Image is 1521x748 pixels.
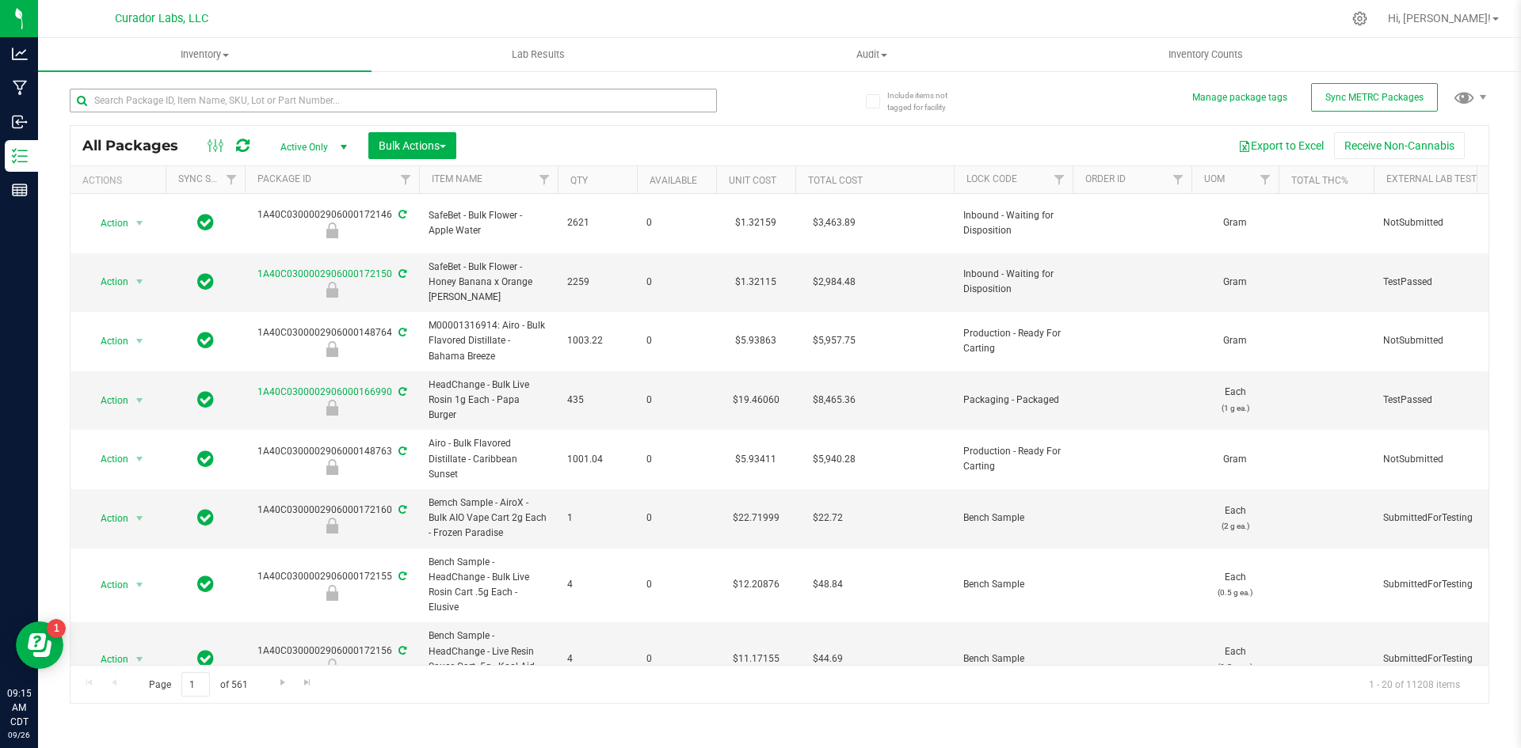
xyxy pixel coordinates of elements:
span: 2621 [567,215,627,230]
a: Unit Cost [729,175,776,186]
span: Action [86,330,129,352]
span: In Sync [197,389,214,411]
span: 0 [646,393,707,408]
span: $5,957.75 [805,329,863,352]
span: Action [86,212,129,234]
p: 09:15 AM CDT [7,686,31,729]
a: 1A40C0300002906000172150 [257,268,392,279]
span: Audit [706,47,1038,62]
inline-svg: Inventory [12,148,28,164]
span: 0 [646,333,707,348]
span: Page of 561 [135,672,261,697]
div: 1A40C0300002906000172160 [242,503,421,533]
span: In Sync [197,647,214,670]
td: $1.32115 [716,253,795,313]
button: Receive Non-Cannabis [1334,132,1465,159]
span: $44.69 [805,647,851,670]
a: Available [650,175,697,186]
span: select [130,448,150,470]
span: Inbound - Waiting for Disposition [963,267,1063,297]
span: Inventory [38,47,372,62]
a: Order Id [1085,173,1126,184]
span: Bench Sample [963,577,1063,592]
span: Sync from Compliance System [396,268,406,279]
div: Inbound - Waiting for Disposition [242,282,421,298]
span: HeadChange - Bulk Live Rosin 1g Each - Papa Burger [429,378,548,423]
span: 4 [567,651,627,666]
span: Curador Labs, LLC [115,12,208,25]
a: UOM [1204,173,1225,184]
span: 435 [567,393,627,408]
span: $2,984.48 [805,271,863,294]
div: Manage settings [1350,11,1370,26]
a: Lab Results [372,38,705,71]
span: $8,465.36 [805,389,863,412]
span: SafeBet - Bulk Flower - Apple Water [429,208,548,238]
span: select [130,389,150,412]
span: Bench Sample - HeadChange - Bulk Live Rosin Cart .5g Each - Elusive [429,555,548,616]
span: select [130,212,150,234]
span: Inbound - Waiting for Disposition [963,208,1063,238]
div: 1A40C0300002906000172156 [242,644,421,674]
span: Action [86,574,129,596]
span: Sync from Compliance System [396,386,406,397]
span: select [130,648,150,670]
span: Lab Results [490,47,586,62]
a: Total Cost [808,175,863,186]
span: Gram [1201,452,1269,467]
span: $5,940.28 [805,448,863,471]
span: Gram [1201,333,1269,348]
span: $3,463.89 [805,211,863,234]
span: Airo - Bulk Flavored Distillate - Caribbean Sunset [429,436,548,482]
span: 1001.04 [567,452,627,467]
button: Export to Excel [1228,132,1334,159]
inline-svg: Inbound [12,114,28,130]
span: 1 [567,511,627,526]
div: Bench Sample [242,659,421,674]
a: Filter [532,166,558,193]
td: $1.32159 [716,194,795,253]
p: (1 g ea.) [1201,401,1269,416]
p: (0.5 g ea.) [1201,585,1269,600]
input: Search Package ID, Item Name, SKU, Lot or Part Number... [70,89,717,112]
span: Each [1201,570,1269,600]
span: Hi, [PERSON_NAME]! [1388,12,1491,25]
span: Each [1201,385,1269,415]
span: Sync from Compliance System [396,209,406,220]
inline-svg: Analytics [12,46,28,62]
span: Action [86,448,129,470]
span: Gram [1201,215,1269,230]
span: In Sync [197,271,214,293]
button: Sync METRC Packages [1311,83,1438,112]
span: select [130,330,150,352]
p: 09/26 [7,729,31,741]
td: $22.71999 [716,489,795,549]
div: 1A40C0300002906000172155 [242,569,421,600]
td: $12.20876 [716,549,795,623]
span: 0 [646,511,707,526]
input: 1 [181,672,210,697]
span: select [130,507,150,530]
span: All Packages [82,137,194,154]
p: (0.5 g ea.) [1201,659,1269,674]
a: Filter [1252,166,1279,193]
div: Production - Ready For Carting [242,459,421,475]
p: (2 g ea.) [1201,518,1269,533]
span: M00001316914: Airo - Bulk Flavored Distillate - Bahama Breeze [429,318,548,364]
span: Sync from Compliance System [396,446,406,457]
span: Action [86,389,129,412]
span: In Sync [197,507,214,529]
a: Lock Code [966,173,1017,184]
a: Audit [705,38,1039,71]
span: select [130,574,150,596]
a: External Lab Test Result [1386,173,1511,184]
a: 1A40C0300002906000166990 [257,386,392,397]
div: Bench Sample [242,585,421,601]
div: 1A40C0300002906000148763 [242,444,421,475]
inline-svg: Manufacturing [12,80,28,96]
div: 1A40C0300002906000148764 [242,325,421,356]
a: Filter [1165,166,1191,193]
button: Bulk Actions [368,132,456,159]
span: 1 - 20 of 11208 items [1356,672,1473,696]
